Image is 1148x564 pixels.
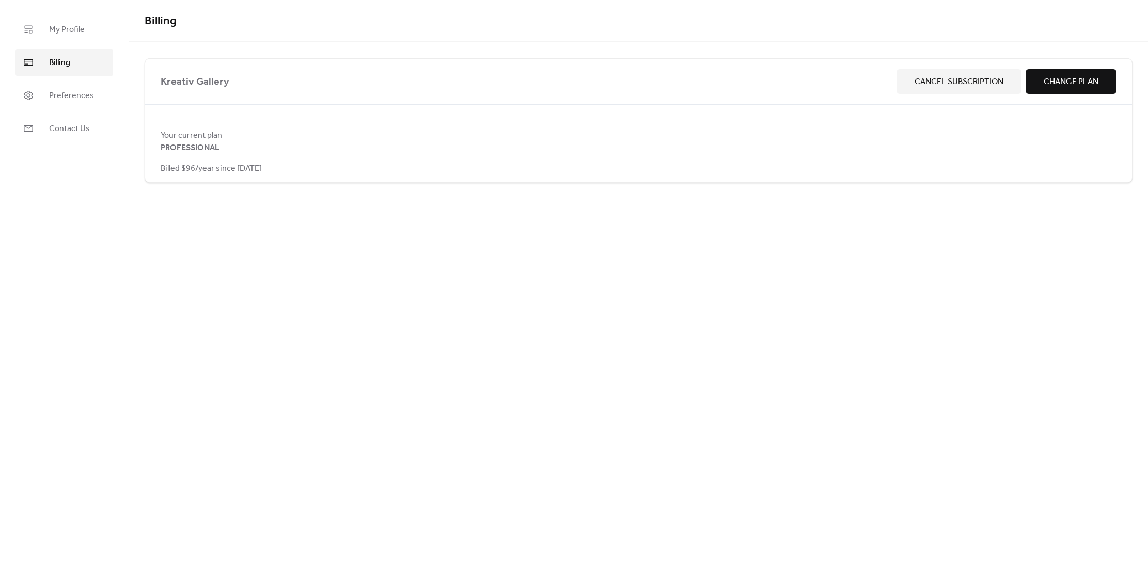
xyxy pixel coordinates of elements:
[15,15,113,43] a: My Profile
[15,82,113,109] a: Preferences
[49,57,70,69] span: Billing
[49,90,94,102] span: Preferences
[49,24,85,36] span: My Profile
[1044,76,1098,88] span: Change Plan
[15,49,113,76] a: Billing
[15,115,113,142] a: Contact Us
[897,69,1021,94] button: Cancel Subscription
[161,74,892,90] span: Kreativ Gallery
[161,130,1116,142] span: Your current plan
[1026,69,1116,94] button: Change Plan
[161,142,219,154] span: PROFESSIONAL
[161,163,262,175] span: Billed $96/year since [DATE]
[145,10,177,33] span: Billing
[915,76,1003,88] span: Cancel Subscription
[49,123,90,135] span: Contact Us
